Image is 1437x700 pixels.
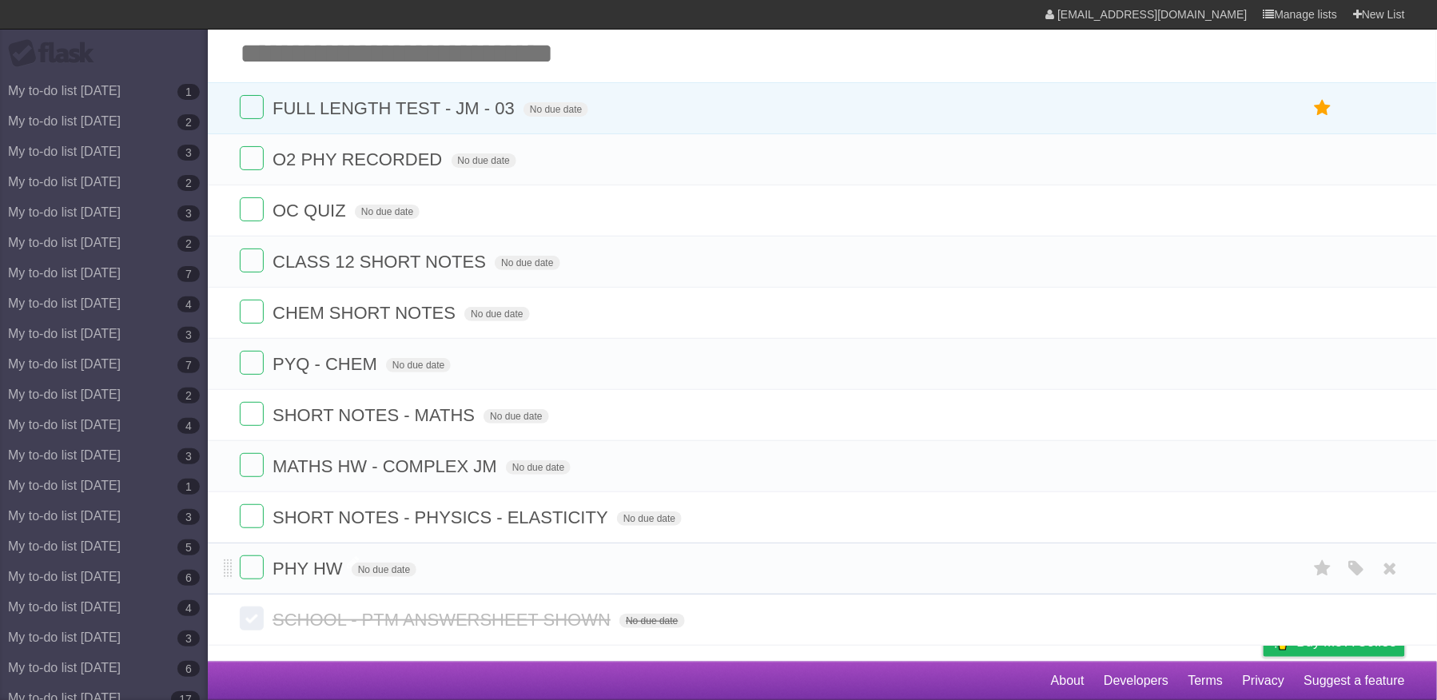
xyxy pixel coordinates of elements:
span: No due date [452,153,516,168]
b: 1 [177,479,200,495]
b: 3 [177,509,200,525]
span: No due date [495,256,559,270]
label: Done [240,146,264,170]
span: No due date [619,614,684,628]
a: Developers [1104,666,1168,696]
label: Done [240,453,264,477]
b: 7 [177,357,200,373]
span: Buy me a coffee [1297,628,1397,656]
span: No due date [352,563,416,577]
b: 3 [177,145,200,161]
b: 2 [177,114,200,130]
label: Done [240,402,264,426]
a: Suggest a feature [1304,666,1405,696]
span: MATHS HW - COMPLEX JM [273,456,501,476]
div: Flask [8,39,104,68]
b: 6 [177,570,200,586]
label: Done [240,504,264,528]
b: 3 [177,327,200,343]
span: FULL LENGTH TEST - JM - 03 [273,98,519,118]
a: About [1051,666,1085,696]
span: No due date [523,102,588,117]
span: No due date [355,205,420,219]
label: Done [240,607,264,630]
span: No due date [506,460,571,475]
b: 7 [177,266,200,282]
span: No due date [484,409,548,424]
b: 5 [177,539,200,555]
span: OC QUIZ [273,201,350,221]
b: 2 [177,175,200,191]
span: SHORT NOTES - PHYSICS - ELASTICITY [273,507,612,527]
b: 3 [177,205,200,221]
label: Done [240,95,264,119]
span: O2 PHY RECORDED [273,149,446,169]
span: PHY HW [273,559,347,579]
span: No due date [386,358,451,372]
b: 3 [177,448,200,464]
label: Done [240,351,264,375]
label: Done [240,249,264,272]
b: 3 [177,630,200,646]
label: Star task [1308,95,1338,121]
b: 6 [177,661,200,677]
span: SCHOOL - PTM ANSWERSHEET SHOWN [273,610,615,630]
span: No due date [464,307,529,321]
span: SHORT NOTES - MATHS [273,405,479,425]
span: No due date [617,511,682,526]
b: 2 [177,236,200,252]
b: 4 [177,296,200,312]
span: CHEM SHORT NOTES [273,303,460,323]
label: Done [240,197,264,221]
label: Star task [1308,555,1338,582]
b: 2 [177,388,200,404]
label: Done [240,555,264,579]
b: 4 [177,418,200,434]
span: PYQ - CHEM [273,354,381,374]
b: 1 [177,84,200,100]
span: CLASS 12 SHORT NOTES [273,252,490,272]
label: Done [240,300,264,324]
a: Terms [1188,666,1224,696]
a: Privacy [1243,666,1284,696]
b: 4 [177,600,200,616]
